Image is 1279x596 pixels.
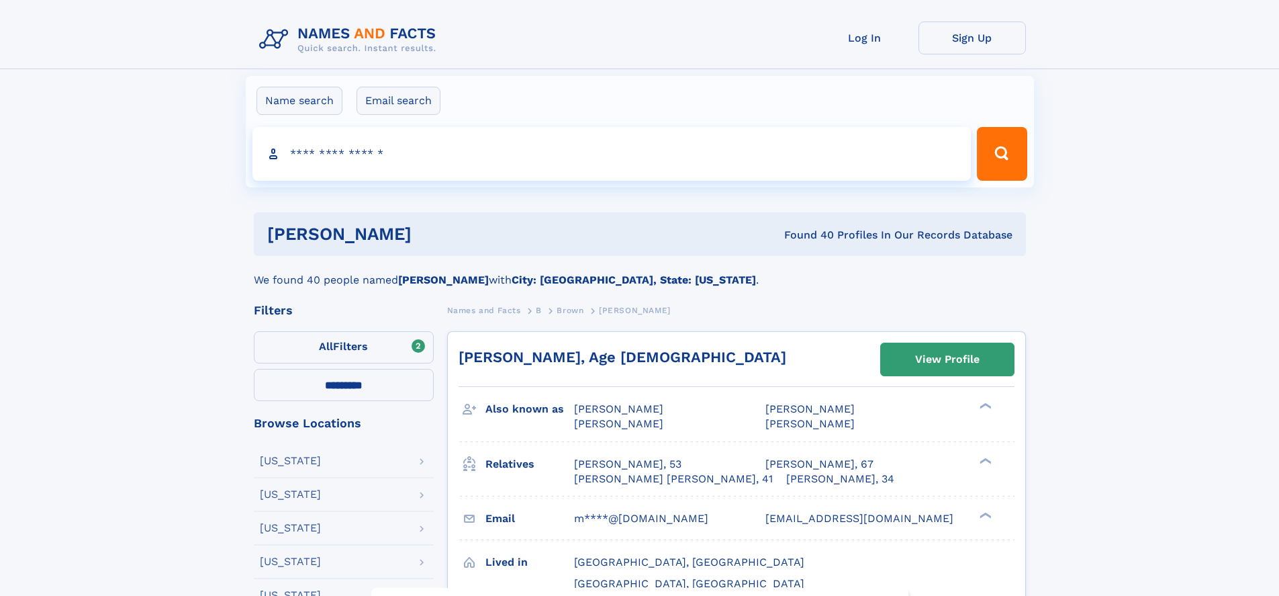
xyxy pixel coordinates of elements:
b: [PERSON_NAME] [398,273,489,286]
span: [GEOGRAPHIC_DATA], [GEOGRAPHIC_DATA] [574,556,804,568]
a: View Profile [881,343,1014,376]
span: [PERSON_NAME] [765,402,855,415]
span: [EMAIL_ADDRESS][DOMAIN_NAME] [765,512,953,525]
span: [PERSON_NAME] [765,417,855,430]
span: B [536,306,542,315]
div: [US_STATE] [260,556,321,567]
div: Filters [254,304,434,316]
div: Browse Locations [254,417,434,429]
span: [PERSON_NAME] [574,402,663,415]
span: Brown [557,306,583,315]
a: Sign Up [918,22,1026,54]
div: [US_STATE] [260,523,321,534]
a: [PERSON_NAME], 34 [786,472,894,486]
div: [US_STATE] [260,489,321,500]
a: [PERSON_NAME], 67 [765,457,873,472]
a: [PERSON_NAME], 53 [574,457,681,472]
a: B [536,302,542,318]
div: ❯ [976,511,992,519]
button: Search Button [977,127,1027,181]
label: Email search [357,87,440,115]
a: Names and Facts [447,302,521,318]
img: Logo Names and Facts [254,22,447,58]
input: search input [252,127,972,181]
div: Found 40 Profiles In Our Records Database [598,228,1012,243]
h3: Lived in [485,551,574,574]
a: Brown [557,302,583,318]
div: ❯ [976,456,992,465]
b: City: [GEOGRAPHIC_DATA], State: [US_STATE] [512,273,756,286]
h3: Relatives [485,453,574,476]
span: [PERSON_NAME] [599,306,671,315]
a: [PERSON_NAME] [PERSON_NAME], 41 [574,472,773,486]
span: [GEOGRAPHIC_DATA], [GEOGRAPHIC_DATA] [574,577,804,590]
label: Name search [256,87,342,115]
div: [US_STATE] [260,456,321,466]
span: All [319,340,333,353]
div: We found 40 people named with . [254,256,1026,288]
div: ❯ [976,402,992,411]
div: View Profile [915,344,980,375]
a: [PERSON_NAME], Age [DEMOGRAPHIC_DATA] [459,349,786,366]
span: [PERSON_NAME] [574,417,663,430]
h3: Email [485,507,574,530]
h1: [PERSON_NAME] [267,226,598,243]
h3: Also known as [485,398,574,421]
label: Filters [254,331,434,364]
a: Log In [811,22,918,54]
